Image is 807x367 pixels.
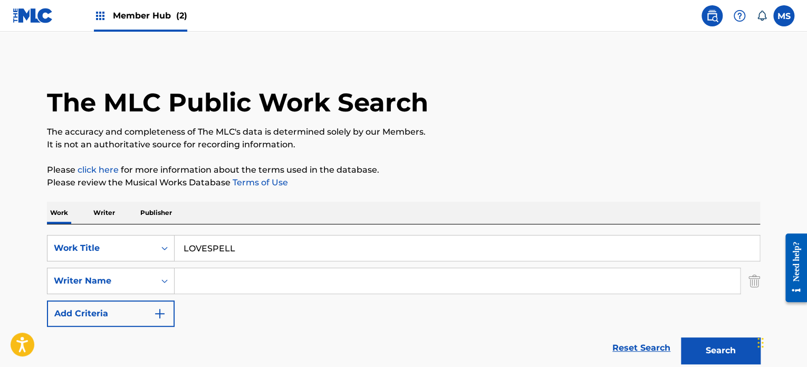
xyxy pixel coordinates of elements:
[90,202,118,224] p: Writer
[777,225,807,310] iframe: Resource Center
[706,10,718,22] img: search
[113,10,187,22] span: Member Hub
[78,165,119,175] a: click here
[757,327,764,359] div: Drag
[754,316,807,367] iframe: Chat Widget
[94,10,107,22] img: Top Rightsholders
[729,5,750,26] div: Help
[47,300,175,327] button: Add Criteria
[54,275,149,287] div: Writer Name
[47,138,760,151] p: It is not an authoritative source for recording information.
[681,337,760,364] button: Search
[47,176,760,189] p: Please review the Musical Works Database
[47,126,760,138] p: The accuracy and completeness of The MLC's data is determined solely by our Members.
[733,10,746,22] img: help
[230,177,288,187] a: Terms of Use
[47,202,71,224] p: Work
[153,307,166,320] img: 9d2ae6d4665cec9f34b9.svg
[748,268,760,294] img: Delete Criterion
[54,242,149,255] div: Work Title
[137,202,175,224] p: Publisher
[13,8,53,23] img: MLC Logo
[47,87,428,118] h1: The MLC Public Work Search
[176,11,187,21] span: (2)
[47,164,760,176] p: Please for more information about the terms used in the database.
[773,5,794,26] div: User Menu
[702,5,723,26] a: Public Search
[607,336,676,360] a: Reset Search
[756,11,767,21] div: Notifications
